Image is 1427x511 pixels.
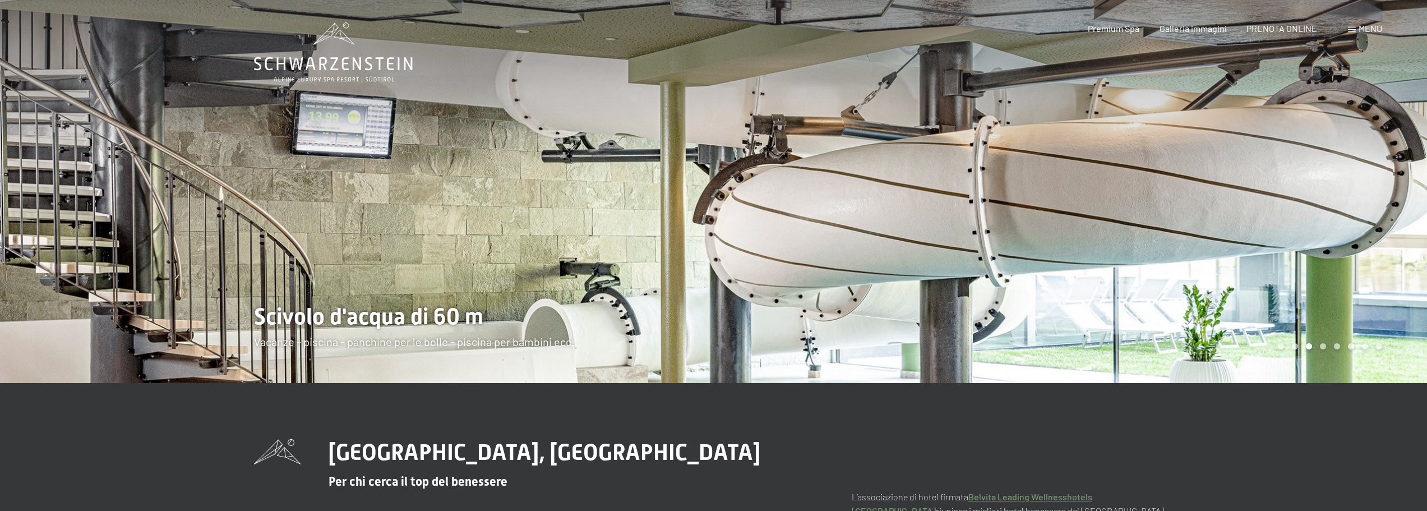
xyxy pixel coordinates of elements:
[1088,23,1139,34] a: Premium Spa
[1278,343,1284,349] div: Carousel Page 1
[1334,343,1340,349] div: Carousel Page 5
[1362,343,1368,349] div: Carousel Page 7
[1320,343,1326,349] div: Carousel Page 4
[1306,343,1312,349] div: Carousel Page 3 (Current Slide)
[1160,23,1227,34] a: Galleria immagini
[1246,23,1317,34] a: PRENOTA ONLINE
[1359,23,1382,34] span: Menu
[329,475,507,489] span: Per chi cerca il top del benessere
[329,439,760,466] span: [GEOGRAPHIC_DATA], [GEOGRAPHIC_DATA]
[1348,343,1354,349] div: Carousel Page 6
[1274,343,1382,349] div: Carousel Pagination
[1376,343,1382,349] div: Carousel Page 8
[1292,343,1298,349] div: Carousel Page 2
